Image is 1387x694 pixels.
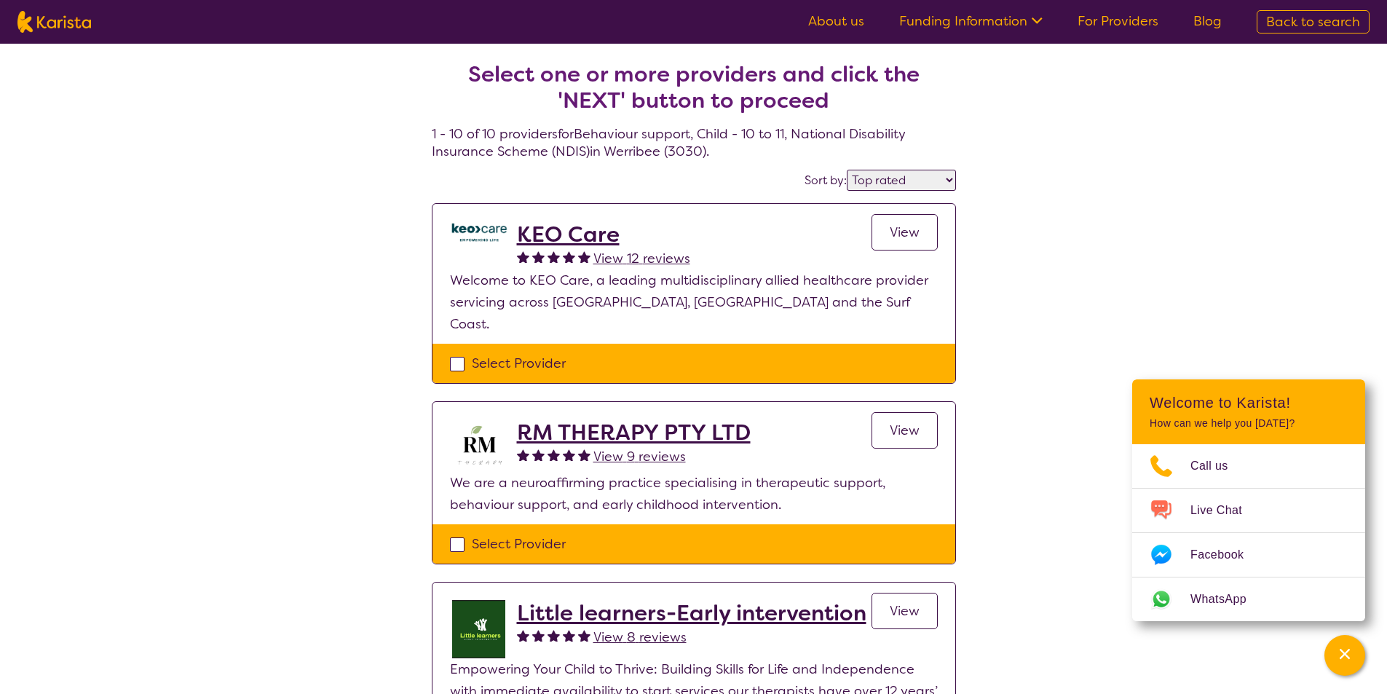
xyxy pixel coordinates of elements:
[517,251,529,263] img: fullstar
[808,12,864,30] a: About us
[578,251,590,263] img: fullstar
[890,224,920,241] span: View
[1193,12,1222,30] a: Blog
[1132,444,1365,621] ul: Choose channel
[593,446,686,468] a: View 9 reviews
[450,419,508,472] img: jkcmowvo05k4pzdyvbtc.png
[890,422,920,439] span: View
[563,251,575,263] img: fullstar
[517,449,529,461] img: fullstar
[1132,379,1365,621] div: Channel Menu
[1190,500,1260,521] span: Live Chat
[1257,10,1370,33] a: Back to search
[1078,12,1158,30] a: For Providers
[450,472,938,516] p: We are a neuroaffirming practice specialising in therapeutic support, behaviour support, and earl...
[548,251,560,263] img: fullstar
[517,221,690,248] a: KEO Care
[593,448,686,465] span: View 9 reviews
[517,419,751,446] a: RM THERAPY PTY LTD
[563,629,575,642] img: fullstar
[450,221,508,242] img: a39ze0iqsfmbvtwnthmw.png
[1190,544,1261,566] span: Facebook
[563,449,575,461] img: fullstar
[1132,577,1365,621] a: Web link opens in a new tab.
[517,629,529,642] img: fullstar
[578,629,590,642] img: fullstar
[578,449,590,461] img: fullstar
[593,626,687,648] a: View 8 reviews
[872,593,938,629] a: View
[593,248,690,269] a: View 12 reviews
[593,250,690,267] span: View 12 reviews
[805,173,847,188] label: Sort by:
[593,628,687,646] span: View 8 reviews
[432,26,956,160] h4: 1 - 10 of 10 providers for Behaviour support , Child - 10 to 11 , National Disability Insurance S...
[449,61,939,114] h2: Select one or more providers and click the 'NEXT' button to proceed
[1190,455,1246,477] span: Call us
[1190,588,1264,610] span: WhatsApp
[548,449,560,461] img: fullstar
[872,214,938,251] a: View
[450,600,508,658] img: f55hkdaos5cvjyfbzwno.jpg
[532,449,545,461] img: fullstar
[1324,635,1365,676] button: Channel Menu
[899,12,1043,30] a: Funding Information
[1266,13,1360,31] span: Back to search
[532,251,545,263] img: fullstar
[450,269,938,335] p: Welcome to KEO Care, a leading multidisciplinary allied healthcare provider servicing across [GEO...
[517,600,866,626] a: Little learners-Early intervention
[872,412,938,449] a: View
[890,602,920,620] span: View
[532,629,545,642] img: fullstar
[1150,394,1348,411] h2: Welcome to Karista!
[1150,417,1348,430] p: How can we help you [DATE]?
[548,629,560,642] img: fullstar
[17,11,91,33] img: Karista logo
